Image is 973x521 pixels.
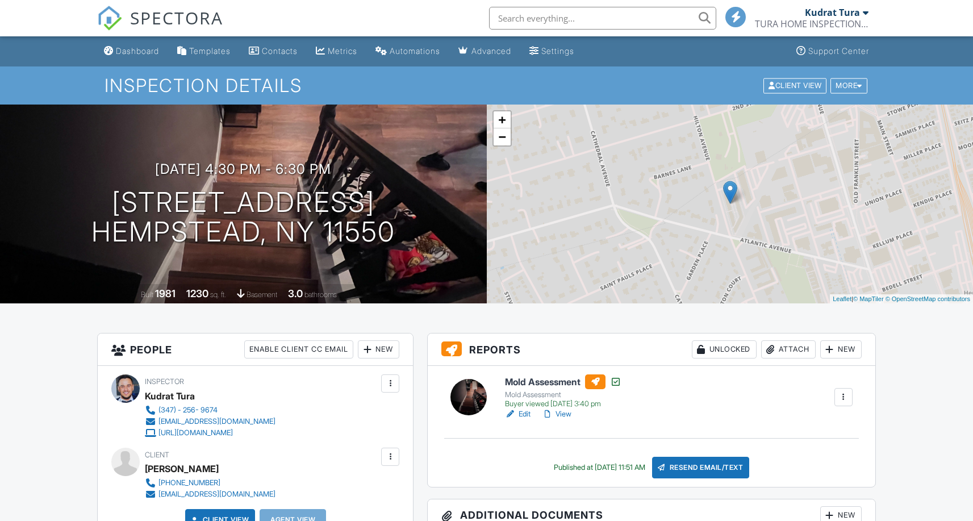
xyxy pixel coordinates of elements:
div: Contacts [262,46,298,56]
div: Support Center [808,46,869,56]
div: (347) - 256- 9674 [158,406,218,415]
div: TURA HOME INSPECTIONS, LLC [755,18,868,30]
a: SPECTORA [97,15,223,39]
input: Search everything... [489,7,716,30]
div: More [830,78,867,93]
a: Support Center [792,41,874,62]
span: SPECTORA [130,6,223,30]
div: Dashboard [116,46,159,56]
div: Templates [189,46,231,56]
div: Client View [763,78,826,93]
span: Inspector [145,377,184,386]
div: Kudrat Tura [145,387,195,405]
a: [URL][DOMAIN_NAME] [145,427,275,439]
div: [PERSON_NAME] [145,460,219,477]
div: Resend Email/Text [652,457,750,478]
div: [PHONE_NUMBER] [158,478,220,487]
a: Templates [173,41,235,62]
h6: Mold Assessment [505,374,621,389]
div: Buyer viewed [DATE] 3:40 pm [505,399,621,409]
div: | [830,294,973,304]
a: Client View [762,81,829,89]
div: New [358,340,399,359]
div: Automations [390,46,440,56]
a: View [542,409,571,420]
span: sq. ft. [210,290,226,299]
div: Metrics [328,46,357,56]
div: [EMAIL_ADDRESS][DOMAIN_NAME] [158,417,275,426]
a: Zoom out [494,128,511,145]
a: Edit [505,409,531,420]
span: bathrooms [304,290,337,299]
a: [EMAIL_ADDRESS][DOMAIN_NAME] [145,416,275,427]
h3: [DATE] 4:30 pm - 6:30 pm [155,161,331,177]
div: Attach [761,340,816,359]
div: Enable Client CC Email [244,340,353,359]
a: [EMAIL_ADDRESS][DOMAIN_NAME] [145,489,275,500]
a: Zoom in [494,111,511,128]
a: Advanced [454,41,516,62]
a: Automations (Basic) [371,41,445,62]
div: Advanced [471,46,511,56]
img: The Best Home Inspection Software - Spectora [97,6,122,31]
span: basement [247,290,277,299]
a: © MapTiler [853,295,884,302]
div: Published at [DATE] 11:51 AM [554,463,645,472]
div: Kudrat Tura [805,7,860,18]
span: Client [145,451,169,459]
div: [EMAIL_ADDRESS][DOMAIN_NAME] [158,490,275,499]
div: New [820,340,862,359]
div: [URL][DOMAIN_NAME] [158,428,233,437]
a: © OpenStreetMap contributors [886,295,970,302]
h1: Inspection Details [105,76,868,95]
a: Metrics [311,41,362,62]
div: Settings [541,46,574,56]
div: Mold Assessment [505,390,621,399]
div: Unlocked [692,340,757,359]
a: Leaflet [833,295,851,302]
div: 1230 [186,287,208,299]
a: Contacts [244,41,302,62]
a: Settings [525,41,579,62]
a: Dashboard [99,41,164,62]
h3: Reports [428,334,875,366]
h1: [STREET_ADDRESS] Hempstead, NY 11550 [91,187,395,248]
a: Mold Assessment Mold Assessment Buyer viewed [DATE] 3:40 pm [505,374,621,409]
a: [PHONE_NUMBER] [145,477,275,489]
span: Built [141,290,153,299]
h3: People [98,334,413,366]
div: 3.0 [288,287,303,299]
a: (347) - 256- 9674 [145,405,275,416]
div: 1981 [155,287,176,299]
